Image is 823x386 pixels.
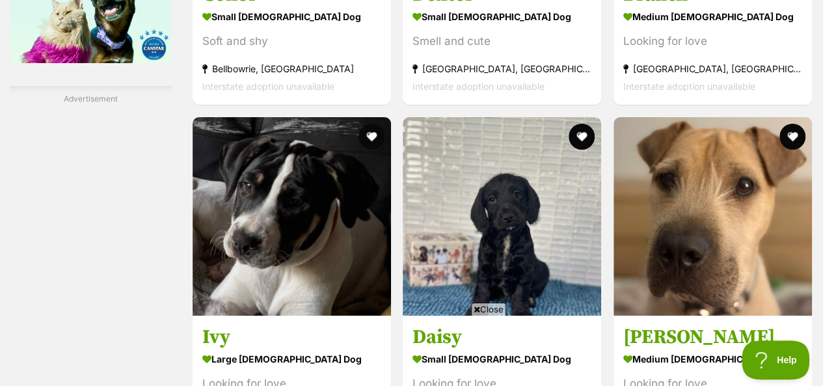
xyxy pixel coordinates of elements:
[202,60,381,77] strong: Bellbowrie, [GEOGRAPHIC_DATA]
[202,7,381,26] strong: small [DEMOGRAPHIC_DATA] Dog
[614,117,812,316] img: Cindy - Shar Pei Dog
[412,81,545,92] span: Interstate adoption unavailable
[471,303,506,316] span: Close
[623,81,755,92] span: Interstate adoption unavailable
[623,33,802,50] div: Looking for love
[175,321,649,379] iframe: Advertisement
[358,124,384,150] button: favourite
[202,33,381,50] div: Soft and shy
[202,81,334,92] span: Interstate adoption unavailable
[623,325,802,350] h3: [PERSON_NAME]
[623,350,802,368] strong: medium [DEMOGRAPHIC_DATA] Dog
[742,340,810,379] iframe: Help Scout Beacon - Open
[412,7,591,26] strong: small [DEMOGRAPHIC_DATA] Dog
[412,60,591,77] strong: [GEOGRAPHIC_DATA], [GEOGRAPHIC_DATA]
[403,117,601,316] img: Daisy - Poodle (Toy) x Dachshund Dog
[779,124,805,150] button: favourite
[193,117,391,316] img: Ivy - Shar Pei Dog
[412,33,591,50] div: Smell and cute
[569,124,595,150] button: favourite
[623,7,802,26] strong: medium [DEMOGRAPHIC_DATA] Dog
[623,60,802,77] strong: [GEOGRAPHIC_DATA], [GEOGRAPHIC_DATA]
